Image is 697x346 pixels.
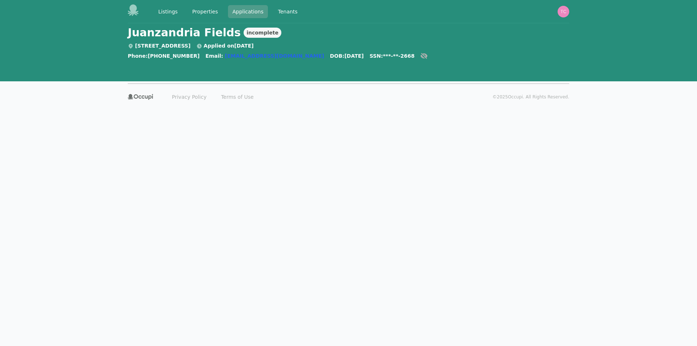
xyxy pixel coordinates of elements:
[196,43,254,49] span: Applied on [DATE]
[188,5,222,18] a: Properties
[154,5,182,18] a: Listings
[205,52,324,63] div: Email:
[274,5,302,18] a: Tenants
[128,43,191,49] span: [STREET_ADDRESS]
[330,52,364,63] div: DOB: [DATE]
[225,53,324,59] a: [EMAIL_ADDRESS][DOMAIN_NAME]
[128,52,200,63] div: Phone: [PHONE_NUMBER]
[128,26,241,39] span: Juanzandria Fields
[168,91,211,103] a: Privacy Policy
[228,5,268,18] a: Applications
[244,28,281,38] span: incomplete
[217,91,258,103] a: Terms of Use
[493,94,569,100] p: © 2025 Occupi. All Rights Reserved.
